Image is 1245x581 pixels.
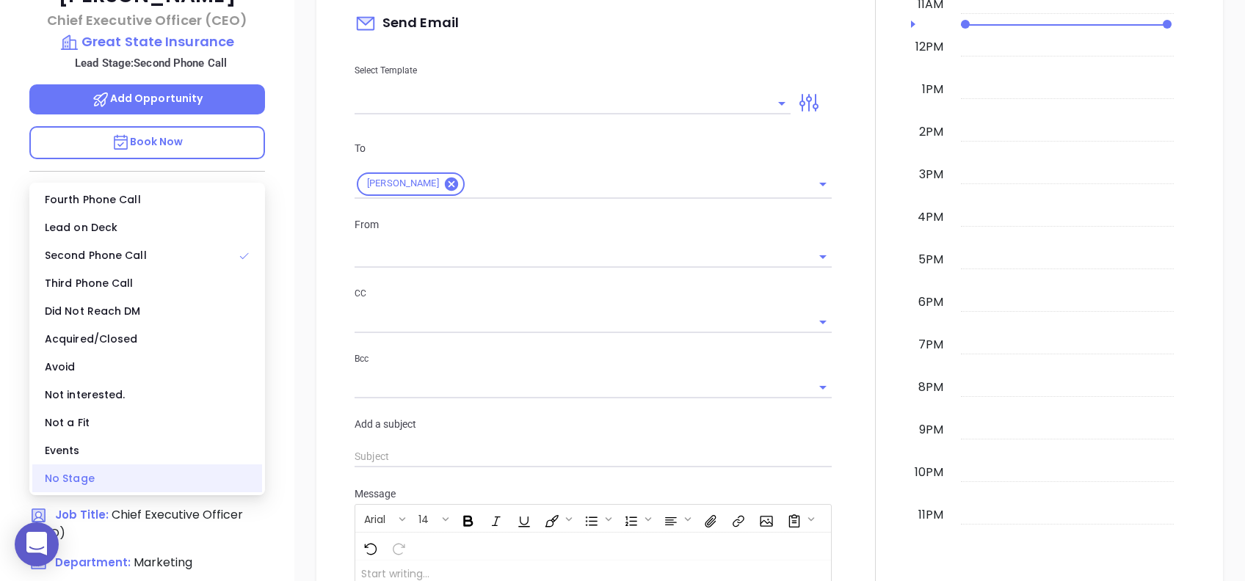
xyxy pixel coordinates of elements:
[919,81,946,98] div: 1pm
[912,464,946,481] div: 10pm
[915,379,946,396] div: 8pm
[411,506,440,531] button: 14
[37,54,265,73] p: Lead Stage: Second Phone Call
[912,38,946,56] div: 12pm
[32,241,262,269] div: Second Phone Call
[355,62,791,78] p: Select Template
[29,32,265,52] a: Great State Insurance
[32,464,262,492] div: No Stage
[29,506,243,541] span: Chief Executive Officer (CEO)
[915,506,946,524] div: 11pm
[355,216,832,233] p: From
[32,436,262,464] div: Events
[724,506,750,531] span: Insert link
[617,506,655,531] span: Insert Ordered List
[32,409,262,436] div: Not a Fit
[32,297,262,325] div: Did Not Reach DM
[357,512,393,522] span: Arial
[355,486,832,502] p: Message
[915,293,946,311] div: 6pm
[32,325,262,353] div: Acquired/Closed
[577,506,615,531] span: Insert Unordered List
[509,506,536,531] span: Underline
[410,506,452,531] span: Font size
[355,7,459,40] span: Send Email
[357,506,396,531] button: Arial
[92,91,203,106] span: Add Opportunity
[29,10,265,30] p: Chief Executive Officer (CEO)
[357,172,465,196] div: [PERSON_NAME]
[915,208,946,226] div: 4pm
[482,506,508,531] span: Italic
[32,213,262,241] div: Lead on Deck
[32,186,262,213] div: Fourth Phone Call
[813,174,833,194] button: Open
[356,534,382,559] span: Undo
[454,506,480,531] span: Bold
[916,421,946,439] div: 9pm
[813,377,833,398] button: Open
[112,134,184,149] span: Book Now
[55,555,131,570] span: Department:
[537,506,576,531] span: Fill color or set the text color
[915,251,946,268] div: 5pm
[32,381,262,409] div: Not interested.
[55,507,109,522] span: Job Title:
[772,93,792,114] button: Open
[355,351,832,367] p: Bcc
[384,534,410,559] span: Redo
[813,312,833,332] button: Open
[780,506,818,531] span: Surveys
[355,140,832,156] p: To
[916,166,946,183] div: 3pm
[32,353,262,381] div: Avoid
[915,336,946,354] div: 7pm
[358,178,448,190] span: [PERSON_NAME]
[411,512,436,522] span: 14
[32,269,262,297] div: Third Phone Call
[752,506,778,531] span: Insert Image
[813,246,833,267] button: Open
[355,446,832,468] input: Subject
[656,506,694,531] span: Align
[134,554,192,571] span: Marketing
[355,416,832,432] p: Add a subject
[916,123,946,141] div: 2pm
[356,506,409,531] span: Font family
[355,285,832,302] p: CC
[696,506,722,531] span: Insert Files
